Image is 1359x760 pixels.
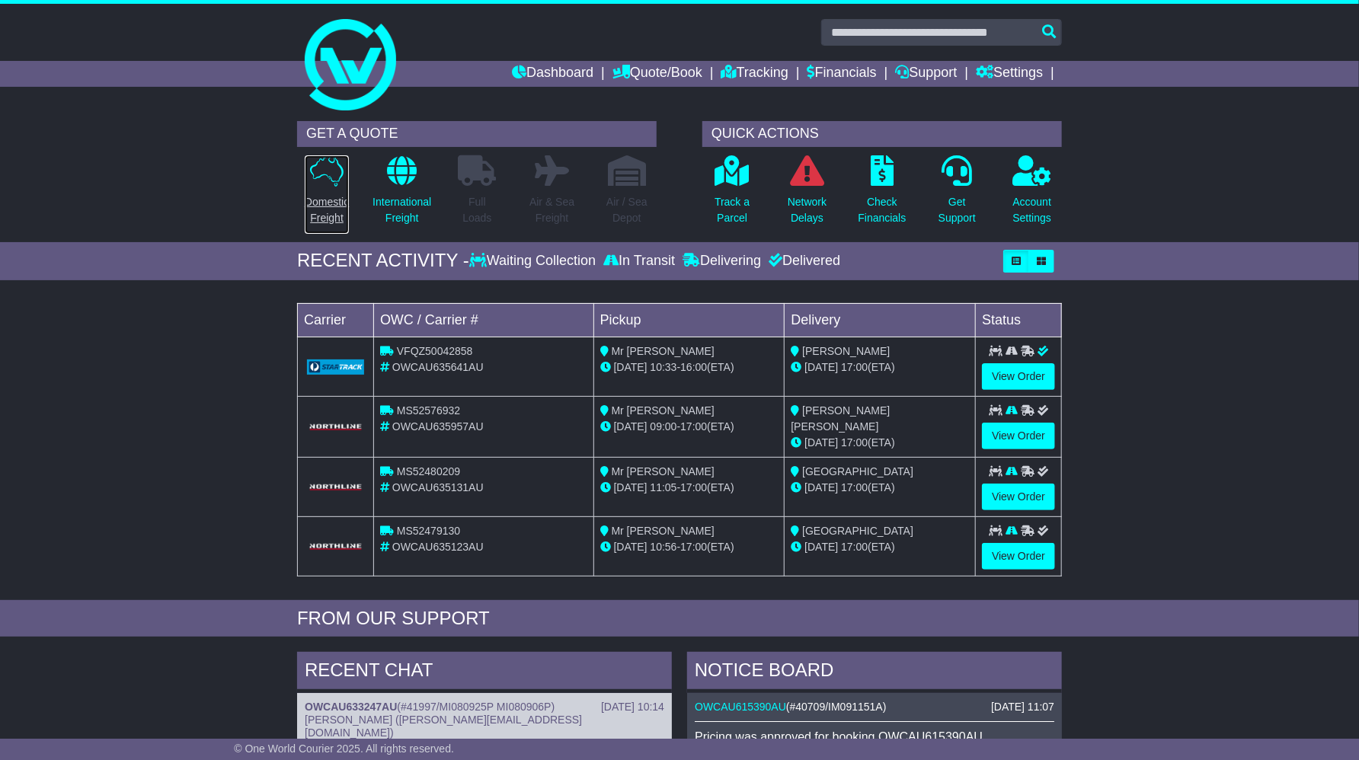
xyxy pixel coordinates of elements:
a: View Order [982,543,1055,570]
span: Mr [PERSON_NAME] [612,465,715,477]
p: Domestic Freight [305,194,349,226]
div: (ETA) [791,359,969,375]
div: GET A QUOTE [297,121,657,147]
span: MS52479130 [397,525,460,537]
p: Air / Sea Depot [606,194,648,226]
a: DomesticFreight [304,155,350,235]
td: Delivery [785,303,976,337]
span: 16:00 [680,361,707,373]
p: Get Support [939,194,976,226]
div: Delivered [765,253,840,270]
a: View Order [982,484,1055,510]
span: 17:00 [841,541,868,553]
span: [DATE] [614,361,648,373]
a: Financials [807,61,877,87]
a: Tracking [721,61,788,87]
p: Full Loads [458,194,496,226]
div: - (ETA) [600,539,779,555]
span: #40709/IM091151A [790,701,883,713]
a: Support [896,61,958,87]
div: Waiting Collection [469,253,600,270]
a: Quote/Book [612,61,702,87]
span: 11:05 [651,481,677,493]
span: 10:56 [651,541,677,553]
span: OWCAU635123AU [392,541,484,553]
td: Pickup [593,303,785,337]
div: - (ETA) [600,419,779,435]
img: GetCarrierServiceLogo [307,483,364,492]
p: Account Settings [1013,194,1052,226]
div: [DATE] 10:14 [601,701,664,714]
div: In Transit [600,253,679,270]
span: [DATE] [804,481,838,493]
p: Network Delays [788,194,827,226]
div: RECENT ACTIVITY - [297,250,469,272]
div: FROM OUR SUPPORT [297,608,1062,630]
span: Mr [PERSON_NAME] [612,525,715,537]
div: Delivering [679,253,765,270]
a: OWCAU633247AU [305,701,397,713]
span: [DATE] [804,361,838,373]
p: Check Financials [859,194,907,226]
td: Status [976,303,1062,337]
img: GetCarrierServiceLogo [307,423,364,432]
a: NetworkDelays [787,155,827,235]
span: [DATE] [804,436,838,449]
a: OWCAU615390AU [695,701,786,713]
span: 17:00 [680,420,707,433]
span: 17:00 [680,541,707,553]
span: [PERSON_NAME] ([PERSON_NAME][EMAIL_ADDRESS][DOMAIN_NAME]) [305,714,582,739]
a: Track aParcel [714,155,750,235]
span: #41997/MI080925P MI080906P [401,701,551,713]
a: Settings [976,61,1043,87]
span: Mr [PERSON_NAME] [612,404,715,417]
span: [DATE] [614,541,648,553]
p: Pricing was approved for booking OWCAU615390AU. [695,730,1054,744]
span: OWCAU635131AU [392,481,484,493]
span: [PERSON_NAME] [PERSON_NAME] [791,404,890,433]
span: [DATE] [614,420,648,433]
span: 17:00 [841,361,868,373]
span: © One World Courier 2025. All rights reserved. [234,742,454,755]
span: 17:00 [841,481,868,493]
span: OWCAU635641AU [392,361,484,373]
span: [GEOGRAPHIC_DATA] [802,465,913,477]
div: (ETA) [791,435,969,451]
p: Air & Sea Freight [529,194,574,226]
a: Dashboard [512,61,593,87]
span: 17:00 [841,436,868,449]
span: OWCAU635957AU [392,420,484,433]
span: [GEOGRAPHIC_DATA] [802,525,913,537]
a: View Order [982,423,1055,449]
td: Carrier [298,303,374,337]
p: International Freight [373,194,431,226]
div: ( ) [305,701,664,714]
a: InternationalFreight [372,155,432,235]
span: MS52576932 [397,404,460,417]
div: (ETA) [791,480,969,496]
img: GetCarrierServiceLogo [307,359,364,375]
div: - (ETA) [600,359,779,375]
span: [PERSON_NAME] [802,345,890,357]
p: Track a Parcel [715,194,750,226]
span: 09:00 [651,420,677,433]
div: QUICK ACTIONS [702,121,1062,147]
div: - (ETA) [600,480,779,496]
a: View Order [982,363,1055,390]
span: 10:33 [651,361,677,373]
td: OWC / Carrier # [374,303,594,337]
span: Mr [PERSON_NAME] [612,345,715,357]
div: RECENT CHAT [297,652,672,693]
div: (ETA) [791,539,969,555]
div: NOTICE BOARD [687,652,1062,693]
a: GetSupport [938,155,977,235]
a: AccountSettings [1012,155,1053,235]
span: MS52480209 [397,465,460,477]
span: VFQZ50042858 [397,345,473,357]
div: ( ) [695,701,1054,714]
span: 17:00 [680,481,707,493]
a: CheckFinancials [858,155,907,235]
img: GetCarrierServiceLogo [307,542,364,551]
span: [DATE] [614,481,648,493]
span: [DATE] [804,541,838,553]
